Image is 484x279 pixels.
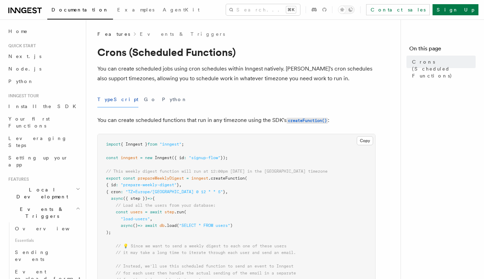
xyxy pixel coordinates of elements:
[116,182,118,187] span: :
[189,155,220,160] span: "signup-flow"
[106,189,121,194] span: { cron
[245,176,247,181] span: (
[133,223,138,228] span: ()
[225,189,228,194] span: ,
[159,2,204,19] a: AgentKit
[8,104,80,109] span: Install the SDK
[409,44,476,56] h4: On this page
[6,75,82,88] a: Python
[412,58,476,79] span: Crons (Scheduled Functions)
[223,189,225,194] span: }
[15,249,50,262] span: Sending events
[111,196,123,201] span: async
[286,6,296,13] kbd: ⌘K
[106,230,111,235] span: );
[191,176,208,181] span: inngest
[8,66,41,72] span: Node.js
[8,116,50,129] span: Your first Functions
[97,46,376,58] h1: Crons (Scheduled Functions)
[409,56,476,82] a: Crons (Scheduled Functions)
[160,223,164,228] span: db
[8,136,67,148] span: Leveraging Steps
[116,264,293,269] span: // Instead, we'll use this scheduled function to send an event to Inngest
[152,196,155,201] span: {
[6,93,39,99] span: Inngest tour
[121,155,138,160] span: inngest
[6,100,82,113] a: Install the SDK
[8,54,41,59] span: Next.js
[287,118,328,124] code: createFunction()
[177,223,179,228] span: (
[97,64,376,83] p: You can create scheduled jobs using cron schedules within Inngest natively. [PERSON_NAME]'s cron ...
[177,182,179,187] span: }
[186,176,189,181] span: =
[6,151,82,171] a: Setting up your app
[145,223,157,228] span: await
[6,183,82,203] button: Local Development
[97,115,376,125] p: You can create scheduled functions that run in any timezone using the SDK's :
[226,4,300,15] button: Search...⌘K
[121,189,123,194] span: :
[12,222,82,235] a: Overview
[433,4,478,15] a: Sign Up
[357,136,373,145] button: Copy
[155,155,172,160] span: Inngest
[150,216,152,221] span: ,
[106,176,121,181] span: export
[140,155,143,160] span: =
[8,155,68,167] span: Setting up your app
[116,210,128,214] span: const
[144,92,156,107] button: Go
[184,155,186,160] span: :
[147,142,157,147] span: from
[8,28,28,35] span: Home
[106,169,328,174] span: // This weekly digest function will run at 12:00pm [DATE] in the [GEOGRAPHIC_DATA] timezone
[145,210,147,214] span: =
[121,223,133,228] span: async
[138,176,184,181] span: prepareWeeklyDigest
[130,210,143,214] span: users
[106,182,116,187] span: { id
[116,250,296,255] span: // it may take a long time to iterate through each user and send an email.
[287,117,328,123] a: createFunction()
[97,31,130,38] span: Features
[6,177,29,182] span: Features
[6,203,82,222] button: Events & Triggers
[106,142,121,147] span: import
[6,113,82,132] a: Your first Functions
[174,210,184,214] span: .run
[208,176,245,181] span: .createFunction
[6,25,82,38] a: Home
[121,182,177,187] span: "prepare-weekly-digest"
[126,189,223,194] span: "TZ=Europe/[GEOGRAPHIC_DATA] 0 12 * * 5"
[184,210,186,214] span: (
[97,92,138,107] button: TypeScript
[12,246,82,265] a: Sending events
[6,206,76,220] span: Events & Triggers
[117,7,154,13] span: Examples
[164,210,174,214] span: step
[116,203,216,208] span: // Load all the users from your database:
[138,223,143,228] span: =>
[150,210,162,214] span: await
[338,6,355,14] button: Toggle dark mode
[179,223,230,228] span: "SELECT * FROM users"
[230,223,233,228] span: )
[6,132,82,151] a: Leveraging Steps
[116,244,287,248] span: // 💡 Since we want to send a weekly digest to each one of these users
[220,155,228,160] span: });
[145,155,152,160] span: new
[116,271,296,276] span: // for each user then handle the actual sending of the email in a separate
[15,226,87,231] span: Overview
[6,43,36,49] span: Quick start
[121,142,147,147] span: { Inngest }
[121,216,150,221] span: "load-users"
[8,79,34,84] span: Python
[140,31,225,38] a: Events & Triggers
[172,155,184,160] span: ({ id
[179,182,181,187] span: ,
[47,2,113,19] a: Documentation
[123,196,147,201] span: ({ step })
[181,142,184,147] span: ;
[12,235,82,246] span: Essentials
